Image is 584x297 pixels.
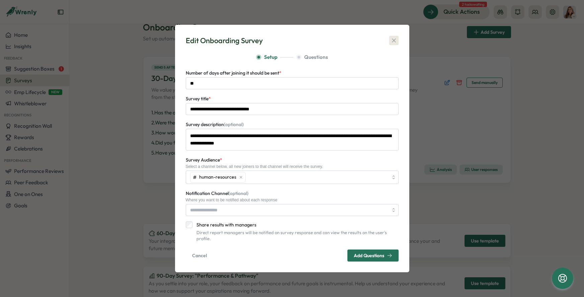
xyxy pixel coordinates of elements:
[224,121,244,127] span: (optional)
[186,35,263,46] div: Edit Onboarding Survey
[186,157,222,164] label: Survey Audience
[256,54,294,61] button: Setup
[354,253,384,258] span: Add Questions
[186,95,211,103] label: Survey title
[199,174,236,181] span: human-resources
[196,230,387,241] span: Direct report managers will be notified on survey response and can view the results on the user's...
[296,54,328,61] button: Questions
[347,250,399,262] button: Add Questions
[186,164,399,169] div: Select a channel below, all new joiners to that channel will receive the survey.
[229,190,248,196] span: (optional)
[186,121,244,127] span: Survey description
[186,190,248,196] span: Notification Channel
[186,198,399,202] div: Where you want to be notified about each response
[192,250,207,261] span: Cancel
[192,221,399,228] label: Share results with managers
[186,250,213,262] button: Cancel
[186,70,281,77] label: Number of days after joining it should be sent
